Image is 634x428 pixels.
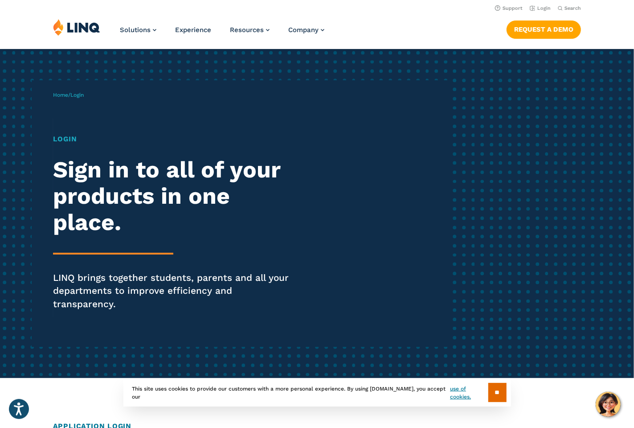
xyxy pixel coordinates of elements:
[230,26,270,34] a: Resources
[507,19,581,38] nav: Button Navigation
[53,272,297,311] p: LINQ brings together students, parents and all your departments to improve efficiency and transpa...
[450,385,488,401] a: use of cookies.
[495,5,523,11] a: Support
[120,26,151,34] span: Solutions
[53,92,68,98] a: Home
[558,5,581,12] button: Open Search Bar
[53,156,297,235] h2: Sign in to all of your products in one place.
[288,26,319,34] span: Company
[288,26,324,34] a: Company
[120,26,156,34] a: Solutions
[53,92,84,98] span: /
[230,26,264,34] span: Resources
[53,19,100,36] img: LINQ | K‑12 Software
[70,92,84,98] span: Login
[120,19,324,48] nav: Primary Navigation
[564,5,581,11] span: Search
[596,392,621,417] button: Hello, have a question? Let’s chat.
[53,134,297,144] h1: Login
[175,26,211,34] a: Experience
[530,5,551,11] a: Login
[123,379,511,407] div: This site uses cookies to provide our customers with a more personal experience. By using [DOMAIN...
[507,21,581,38] a: Request a Demo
